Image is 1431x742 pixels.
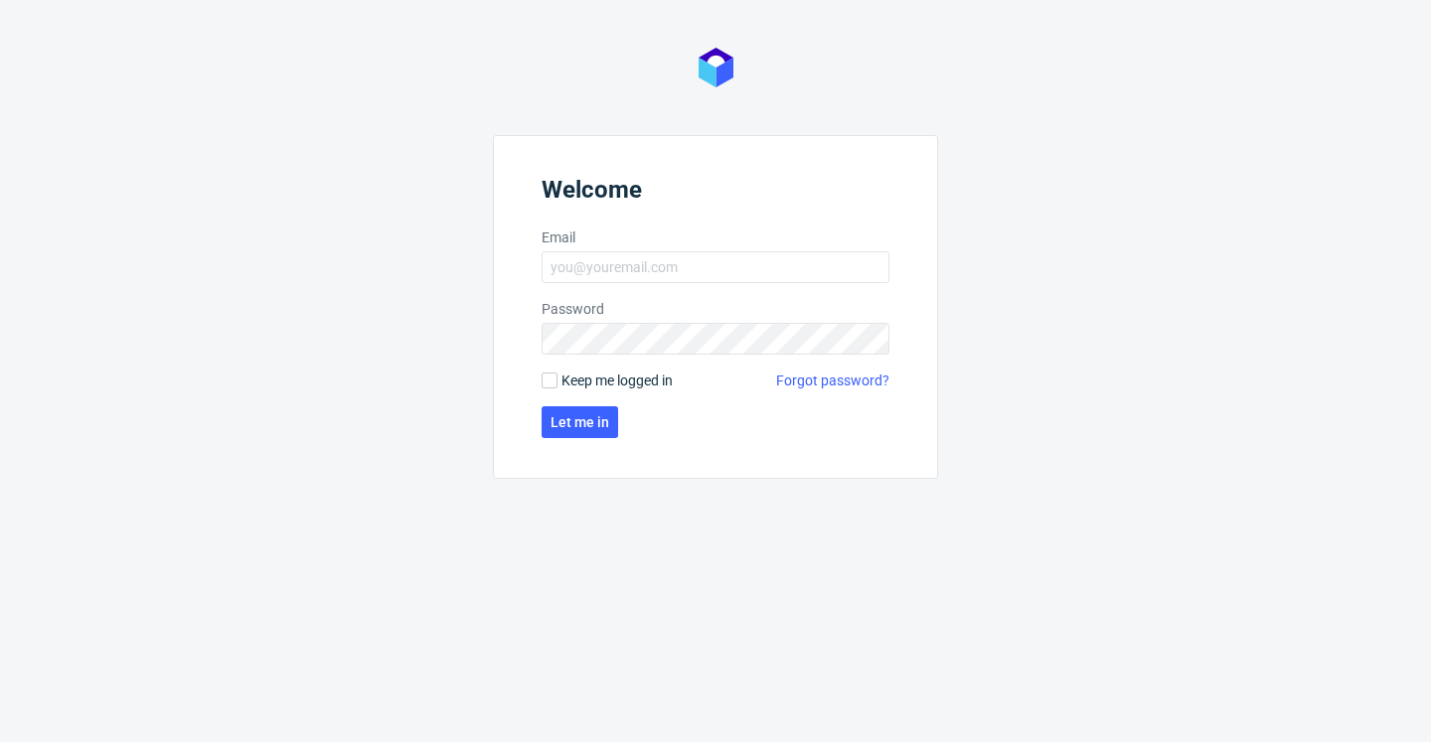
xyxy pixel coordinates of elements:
[542,227,889,247] label: Email
[551,415,609,429] span: Let me in
[542,176,889,212] header: Welcome
[561,371,673,390] span: Keep me logged in
[542,251,889,283] input: you@youremail.com
[542,406,618,438] button: Let me in
[776,371,889,390] a: Forgot password?
[542,299,889,319] label: Password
